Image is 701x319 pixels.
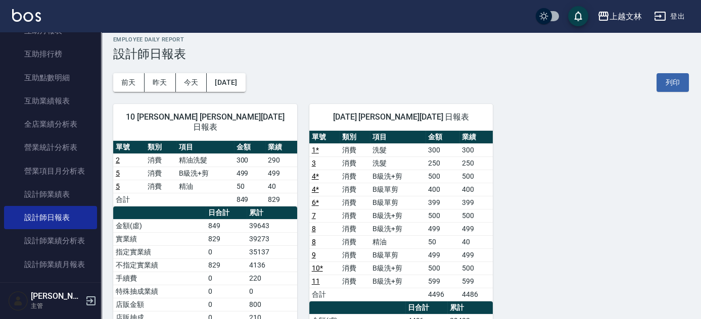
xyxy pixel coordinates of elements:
th: 日合計 [405,301,448,314]
a: 設計師業績月報表 [4,253,97,276]
td: 400 [459,183,493,196]
td: 40 [265,180,297,193]
td: 829 [265,193,297,206]
td: 精油 [176,180,233,193]
td: 合計 [113,193,145,206]
td: 50 [426,235,459,248]
th: 單號 [309,131,340,144]
a: 8 [312,225,316,233]
td: 店販金額 [113,298,206,311]
button: 列印 [657,73,689,92]
td: 500 [459,170,493,183]
a: 2 [116,156,120,164]
h5: [PERSON_NAME] [31,291,82,301]
td: 指定實業績 [113,245,206,258]
span: 10 [PERSON_NAME] [PERSON_NAME][DATE] 日報表 [125,112,285,132]
a: 全店業績分析表 [4,113,97,136]
td: 849 [234,193,266,206]
td: 消費 [340,143,370,156]
button: save [568,6,588,26]
th: 業績 [459,131,493,144]
th: 類別 [145,141,177,154]
th: 類別 [340,131,370,144]
td: 500 [459,209,493,222]
td: B級洗+剪 [370,222,426,235]
td: B級單剪 [370,248,426,261]
td: B級單剪 [370,183,426,196]
td: 消費 [340,261,370,275]
a: 7 [312,211,316,220]
td: 洗髮 [370,143,426,156]
td: 500 [459,261,493,275]
td: 849 [206,219,247,232]
td: 不指定實業績 [113,258,206,272]
td: 0 [247,285,297,298]
a: 設計師業績表 [4,183,97,206]
td: 499 [426,222,459,235]
td: B級洗+剪 [370,209,426,222]
td: 399 [426,196,459,209]
th: 累計 [247,206,297,220]
button: 昨天 [145,73,176,92]
td: 39273 [247,232,297,245]
td: 400 [426,183,459,196]
th: 單號 [113,141,145,154]
td: B級洗+剪 [370,170,426,183]
td: 消費 [145,153,177,167]
a: 5 [116,169,120,177]
td: 金額(虛) [113,219,206,232]
td: 300 [426,143,459,156]
td: 消費 [340,275,370,288]
table: a dense table [113,141,297,206]
td: 499 [265,167,297,180]
td: B級洗+剪 [176,167,233,180]
td: 500 [426,261,459,275]
th: 項目 [370,131,426,144]
td: 精油洗髮 [176,153,233,167]
td: 0 [206,245,247,258]
a: 互助排行榜 [4,42,97,66]
button: 前天 [113,73,145,92]
td: 消費 [340,248,370,261]
td: 消費 [340,196,370,209]
th: 業績 [265,141,297,154]
button: 上越文林 [593,6,646,27]
td: 250 [459,156,493,170]
a: 設計師業績分析表 [4,229,97,252]
a: 3 [312,159,316,167]
a: 5 [116,182,120,190]
img: Logo [12,9,41,22]
td: B級單剪 [370,196,426,209]
a: 9 [312,251,316,259]
a: 8 [312,238,316,246]
span: [DATE] [PERSON_NAME][DATE] 日報表 [321,112,481,122]
td: B級洗+剪 [370,275,426,288]
div: 上越文林 [610,10,642,23]
td: 4136 [247,258,297,272]
h2: Employee Daily Report [113,36,689,43]
button: 登出 [650,7,689,26]
th: 金額 [426,131,459,144]
td: 消費 [340,222,370,235]
button: 今天 [176,73,207,92]
td: 消費 [340,209,370,222]
td: 300 [459,143,493,156]
td: 50 [234,180,266,193]
td: 300 [234,153,266,167]
td: 499 [426,248,459,261]
p: 主管 [31,301,82,310]
td: 精油 [370,235,426,248]
h3: 設計師日報表 [113,47,689,61]
td: 特殊抽成業績 [113,285,206,298]
td: 0 [206,285,247,298]
th: 金額 [234,141,266,154]
td: 599 [426,275,459,288]
td: 500 [426,170,459,183]
a: 營業統計分析表 [4,136,97,159]
td: 39643 [247,219,297,232]
td: 洗髮 [370,156,426,170]
td: 消費 [340,156,370,170]
td: 0 [206,298,247,311]
td: 800 [247,298,297,311]
a: 互助業績報表 [4,89,97,113]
